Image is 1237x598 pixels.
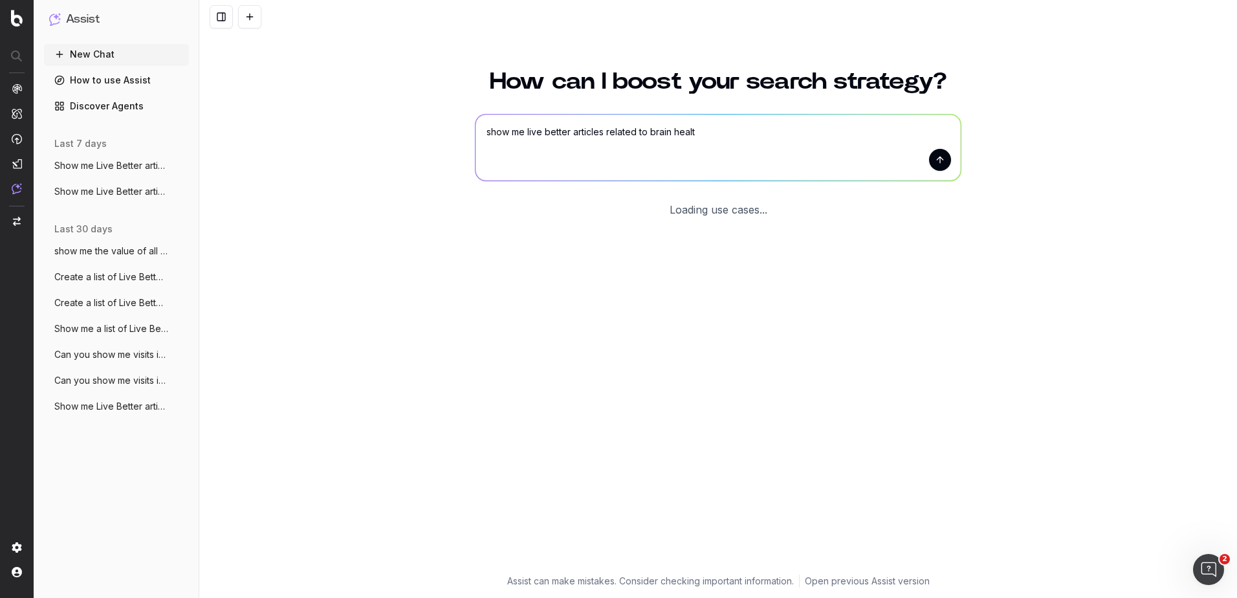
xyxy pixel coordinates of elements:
img: Activation [12,133,22,144]
a: Open previous Assist version [805,575,930,588]
img: Intelligence [12,108,22,119]
span: Show me Live Better articles related to [54,185,168,198]
span: Can you show me visits in the last 12 mo [54,348,168,361]
button: Assist [49,10,184,28]
img: Setting [12,542,22,553]
button: Show me a list of Live Better articles r [44,318,189,339]
span: Show me a list of Live Better articles r [54,322,168,335]
a: Discover Agents [44,96,189,116]
p: Assist can make mistakes. Consider checking important information. [507,575,794,588]
h1: Assist [66,10,100,28]
img: Botify logo [11,10,23,27]
span: 2 [1220,554,1230,564]
div: Loading use cases... [670,202,767,217]
span: last 30 days [54,223,113,236]
button: Can you show me visits in the last 12 mo [44,370,189,391]
img: Assist [49,13,61,25]
span: show me the value of all [DOMAIN_NAME] [54,245,168,258]
textarea: show me live better articles related to brain heal [476,115,961,181]
button: show me the value of all [DOMAIN_NAME] [44,241,189,261]
span: Show me Live Better articles relating to [54,400,168,413]
span: Create a list of Live Better articles re [54,296,168,309]
img: My account [12,567,22,577]
span: last 7 days [54,137,107,150]
button: Create a list of Live Better articles re [44,293,189,313]
img: Switch project [13,217,21,226]
button: Show me Live Better articles relating to [44,396,189,417]
img: Analytics [12,83,22,94]
span: Can you show me visits in the last 12 mo [54,374,168,387]
span: Show me Live Better articles related to: [54,159,168,172]
button: Show me Live Better articles related to [44,181,189,202]
button: Create a list of Live Better articles th [44,267,189,287]
img: Assist [12,183,22,194]
button: New Chat [44,44,189,65]
iframe: Intercom live chat [1193,554,1224,585]
span: Create a list of Live Better articles th [54,271,168,283]
h1: How can I boost your search strategy? [475,70,961,93]
button: Can you show me visits in the last 12 mo [44,344,189,365]
button: Show me Live Better articles related to: [44,155,189,176]
img: Studio [12,159,22,169]
a: How to use Assist [44,70,189,91]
